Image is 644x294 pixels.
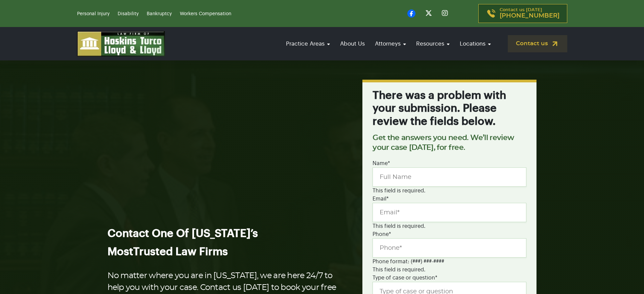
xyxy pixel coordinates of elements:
[283,34,333,53] a: Practice Areas
[373,195,389,203] label: Email
[500,8,559,19] p: Contact us [DATE]
[373,274,437,282] label: Type of case or question
[373,133,526,153] p: Get the answers you need. We’ll review your case [DATE], for free.
[373,203,526,222] input: Email*
[373,159,390,167] label: Name
[373,167,526,187] input: Full Name
[373,89,526,128] h2: There was a problem with your submission. Please review the fields below.
[133,246,228,257] span: Trusted Law Firms
[147,11,172,16] a: Bankruptcy
[500,12,559,19] span: [PHONE_NUMBER]
[118,11,139,16] a: Disability
[508,35,567,52] a: Contact us
[373,230,391,238] label: Phone
[373,266,526,274] div: This field is required.
[373,222,526,230] div: This field is required.
[373,238,526,258] input: Phone*
[373,187,526,195] div: This field is required.
[373,258,526,266] div: Phone format: (###) ###-####
[413,34,453,53] a: Resources
[180,11,231,16] a: Workers Compensation
[108,228,258,239] span: Contact One Of [US_STATE]’s
[478,4,567,23] a: Contact us [DATE][PHONE_NUMBER]
[108,246,133,257] span: Most
[77,31,165,56] img: logo
[77,11,110,16] a: Personal Injury
[337,34,368,53] a: About Us
[372,34,409,53] a: Attorneys
[456,34,494,53] a: Locations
